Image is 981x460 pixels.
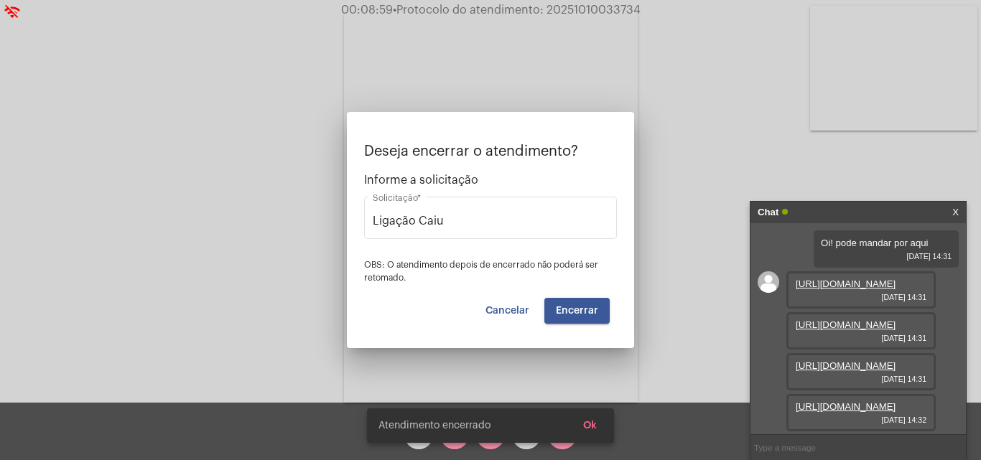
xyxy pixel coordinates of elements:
p: Deseja encerrar o atendimento? [364,144,617,159]
span: Cancelar [485,306,529,316]
span: Encerrar [556,306,598,316]
input: Type a message [750,435,966,460]
a: [URL][DOMAIN_NAME] [796,278,896,289]
span: Protocolo do atendimento: 20251010033734 [393,4,641,16]
span: [DATE] 14:31 [796,293,926,301]
span: Ok [583,421,597,431]
span: OBS: O atendimento depois de encerrado não poderá ser retomado. [364,260,598,282]
span: Oi! pode mandar por aqui [821,238,929,248]
a: [URL][DOMAIN_NAME] [796,401,896,412]
span: 00:08:59 [341,4,393,16]
a: X [952,202,959,223]
span: [DATE] 14:31 [796,375,926,383]
a: [URL][DOMAIN_NAME] [796,360,896,371]
span: [DATE] 14:31 [821,252,952,260]
input: Buscar solicitação [373,215,608,227]
button: Cancelar [474,298,541,324]
span: [DATE] 14:32 [796,416,926,424]
span: • [393,4,396,16]
span: Online [782,209,788,215]
span: Atendimento encerrado [378,418,490,433]
strong: Chat [758,202,778,223]
span: [DATE] 14:31 [796,334,926,342]
button: Encerrar [544,298,610,324]
a: [URL][DOMAIN_NAME] [796,319,896,330]
span: Informe a solicitação [364,174,617,187]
